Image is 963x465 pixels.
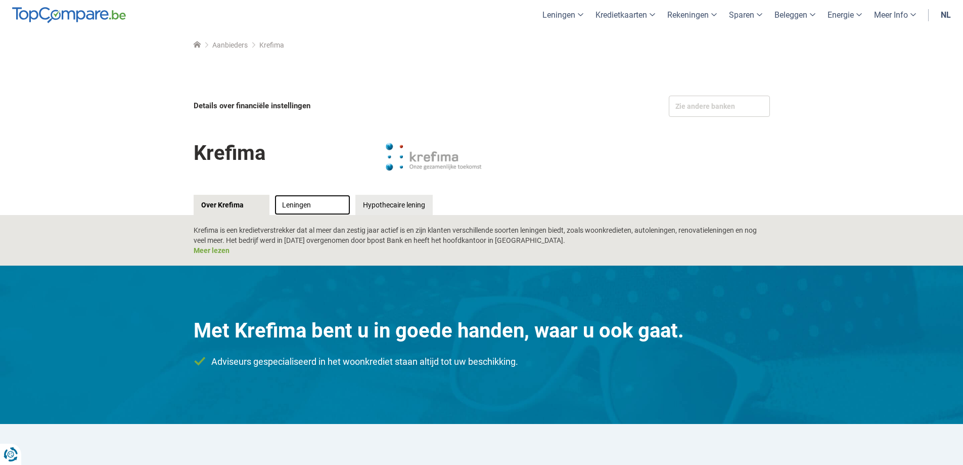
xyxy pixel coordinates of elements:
[194,316,770,345] div: Met Krefima bent u in goede handen, waar u ook gaat.
[194,195,269,215] a: Over Krefima
[194,355,770,368] li: Adviseurs gespecialiseerd in het woonkrediet staan altijd tot uw beschikking.
[212,41,248,49] a: Aanbieders
[355,195,433,215] a: Hypothecaire lening
[194,225,770,256] div: Krefima is een kredietverstrekker dat al meer dan zestig jaar actief is en zijn klanten verschill...
[669,96,770,117] div: Zie andere banken
[194,246,230,255] a: Meer lezen
[194,134,265,172] h1: Krefima
[259,41,284,49] span: Krefima
[383,132,484,182] img: Krefima
[194,41,201,49] a: Home
[12,7,126,23] img: TopCompare
[194,96,479,116] div: Details over financiële instellingen
[274,195,350,215] a: Leningen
